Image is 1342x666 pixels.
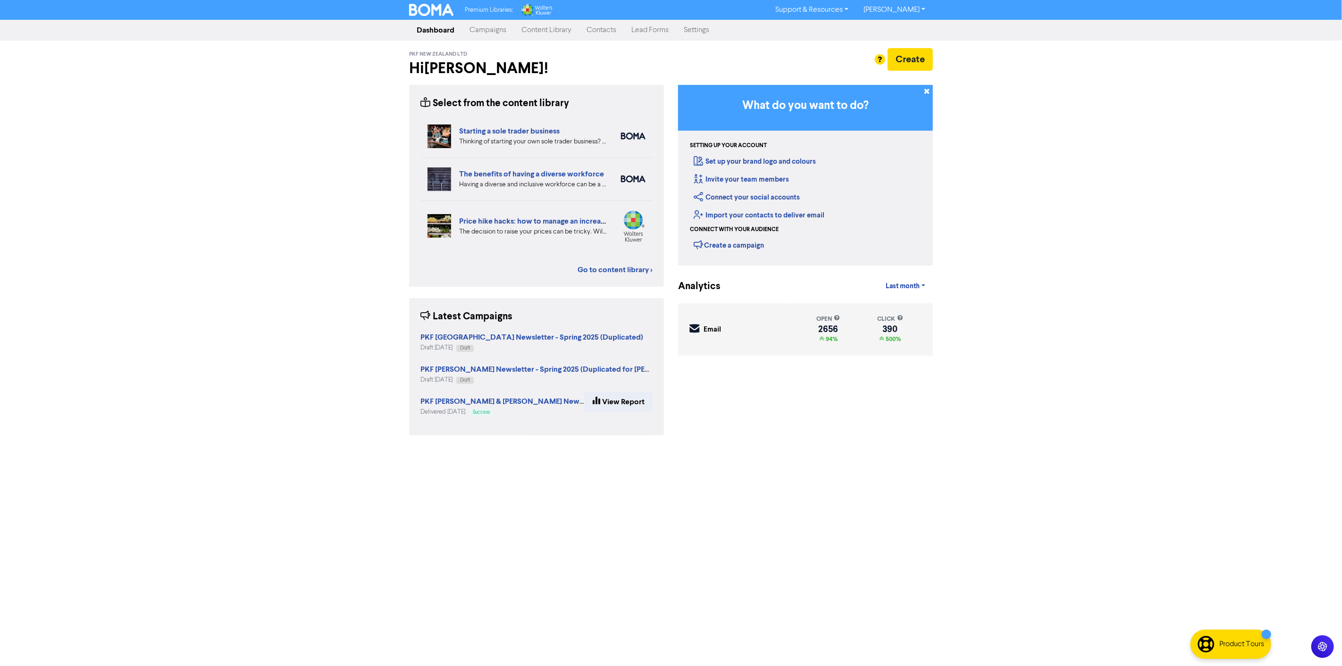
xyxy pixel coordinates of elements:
a: Import your contacts to deliver email [694,211,824,220]
div: Email [704,325,721,335]
a: The benefits of having a diverse workforce [459,169,604,179]
strong: PKF [GEOGRAPHIC_DATA] Newsletter - Spring 2025 (Duplicated) [420,333,643,342]
a: Contacts [579,21,624,40]
div: Thinking of starting your own sole trader business? The Sole Trader Toolkit from the Ministry of ... [459,137,607,147]
a: Go to content library > [578,264,653,275]
a: PKF [PERSON_NAME] & [PERSON_NAME] Newsletter - Spring 2025 (Duplicated for staff) [420,398,720,406]
div: click [877,315,903,324]
div: Create a campaign [694,238,764,252]
button: Create [888,48,933,71]
span: Draft [460,346,470,350]
a: View Report [585,392,653,412]
span: Success [473,410,490,415]
span: Last month [886,282,920,291]
div: Draft [DATE] [420,375,653,384]
div: Getting Started in BOMA [678,85,933,266]
a: Set up your brand logo and colours [694,157,816,166]
strong: PKF [PERSON_NAME] Newsletter - Spring 2025 (Duplicated for [PERSON_NAME]) [420,365,696,374]
a: Lead Forms [624,21,676,40]
a: Invite your team members [694,175,789,184]
div: Draft [DATE] [420,343,643,352]
img: Wolters Kluwer [520,4,553,16]
span: Premium Libraries: [465,7,513,13]
a: Starting a sole trader business [459,126,560,136]
div: Select from the content library [420,96,569,111]
span: 500% [884,335,901,343]
a: PKF [PERSON_NAME] Newsletter - Spring 2025 (Duplicated for [PERSON_NAME]) [420,366,696,374]
a: Price hike hacks: how to manage an increase without losing customers [459,216,695,226]
div: Delivered [DATE] [420,408,585,416]
a: Content Library [514,21,579,40]
div: Connect with your audience [690,225,779,234]
a: Campaigns [462,21,514,40]
span: Draft [460,378,470,383]
span: PKF New Zealand Ltd [409,51,467,58]
a: Last month [878,277,933,296]
div: Setting up your account [690,142,767,150]
strong: PKF [PERSON_NAME] & [PERSON_NAME] Newsletter - Spring 2025 (Duplicated for staff) [420,397,720,406]
a: Settings [676,21,717,40]
div: The decision to raise your prices can be tricky. Will you lose customers or be able to reinforce ... [459,227,607,237]
iframe: Chat Widget [1295,621,1342,666]
h3: What do you want to do? [692,99,919,113]
a: Dashboard [409,21,462,40]
img: boma [621,133,646,140]
a: Connect your social accounts [694,193,800,202]
div: Analytics [678,279,709,294]
span: 94% [824,335,838,343]
div: 390 [877,325,903,333]
div: 2656 [817,325,840,333]
a: Support & Resources [768,2,856,17]
a: PKF [GEOGRAPHIC_DATA] Newsletter - Spring 2025 (Duplicated) [420,334,643,341]
a: [PERSON_NAME] [856,2,933,17]
img: boma [621,175,646,183]
div: Latest Campaigns [420,309,512,324]
img: BOMA Logo [409,4,453,16]
div: Having a diverse and inclusive workforce can be a major boost for your business. We list four of ... [459,180,607,190]
h2: Hi [PERSON_NAME] ! [409,59,664,77]
img: wolters_kluwer [621,210,646,242]
div: open [817,315,840,324]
